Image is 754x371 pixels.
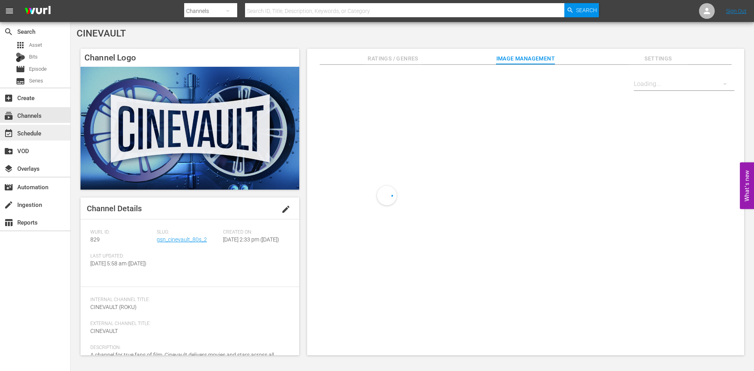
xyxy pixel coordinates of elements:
[90,297,285,303] span: Internal Channel Title:
[4,218,13,227] span: Reports
[90,304,137,310] span: CINEVAULT (ROKU)
[16,40,25,50] span: Asset
[223,229,285,236] span: Created On:
[90,328,118,334] span: CINEVAULT
[223,236,279,243] span: [DATE] 2:33 pm ([DATE])
[90,236,100,243] span: 829
[629,54,688,64] span: Settings
[276,200,295,219] button: edit
[726,8,747,14] a: Sign Out
[16,64,25,74] span: Episode
[77,28,126,39] span: CINEVAULT
[90,345,285,351] span: Description:
[19,2,57,20] img: ans4CAIJ8jUAAAAAAAAAAAAAAAAAAAAAAAAgQb4GAAAAAAAAAAAAAAAAAAAAAAAAJMjXAAAAAAAAAAAAAAAAAAAAAAAAgAT5G...
[29,53,38,61] span: Bits
[4,111,13,121] span: Channels
[4,146,13,156] span: VOD
[281,205,291,214] span: edit
[4,27,13,37] span: Search
[157,229,219,236] span: Slug:
[4,93,13,103] span: Create
[4,183,13,192] span: Automation
[364,54,423,64] span: Ratings / Genres
[29,41,42,49] span: Asset
[157,236,207,243] a: gsn_cinevault_80s_2
[16,77,25,86] span: Series
[87,204,142,213] span: Channel Details
[496,54,555,64] span: Image Management
[81,49,299,67] h4: Channel Logo
[29,65,47,73] span: Episode
[90,229,153,236] span: Wurl ID:
[4,200,13,210] span: Ingestion
[90,260,146,267] span: [DATE] 5:58 am ([DATE])
[576,3,597,17] span: Search
[4,129,13,138] span: Schedule
[5,6,14,16] span: menu
[740,162,754,209] button: Open Feedback Widget
[81,67,299,190] img: CINEVAULT
[4,164,13,174] span: Overlays
[90,253,153,260] span: Last Updated:
[16,53,25,62] div: Bits
[90,352,274,366] span: A channel for true fans of film, Cinevault delivers movies and stars across all genres. Every mon...
[564,3,599,17] button: Search
[90,321,285,327] span: External Channel Title:
[29,77,43,85] span: Series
